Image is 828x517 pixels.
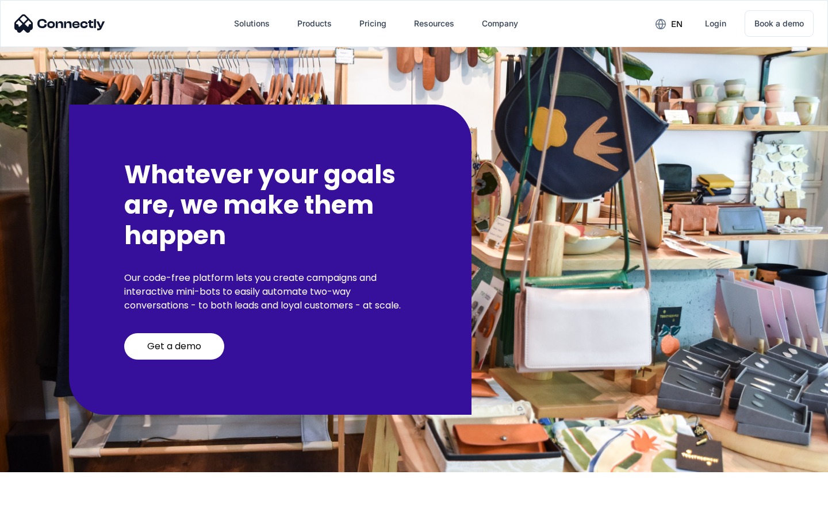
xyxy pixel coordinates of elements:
[234,16,270,32] div: Solutions
[745,10,814,37] a: Book a demo
[124,333,224,360] a: Get a demo
[671,16,683,32] div: en
[14,14,105,33] img: Connectly Logo
[11,497,69,513] aside: Language selected: English
[482,16,518,32] div: Company
[124,271,416,312] p: Our code-free platform lets you create campaigns and interactive mini-bots to easily automate two...
[124,160,416,250] h2: Whatever your goals are, we make them happen
[705,16,726,32] div: Login
[350,10,396,37] a: Pricing
[359,16,386,32] div: Pricing
[297,16,332,32] div: Products
[23,497,69,513] ul: Language list
[414,16,454,32] div: Resources
[147,341,201,352] div: Get a demo
[696,10,735,37] a: Login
